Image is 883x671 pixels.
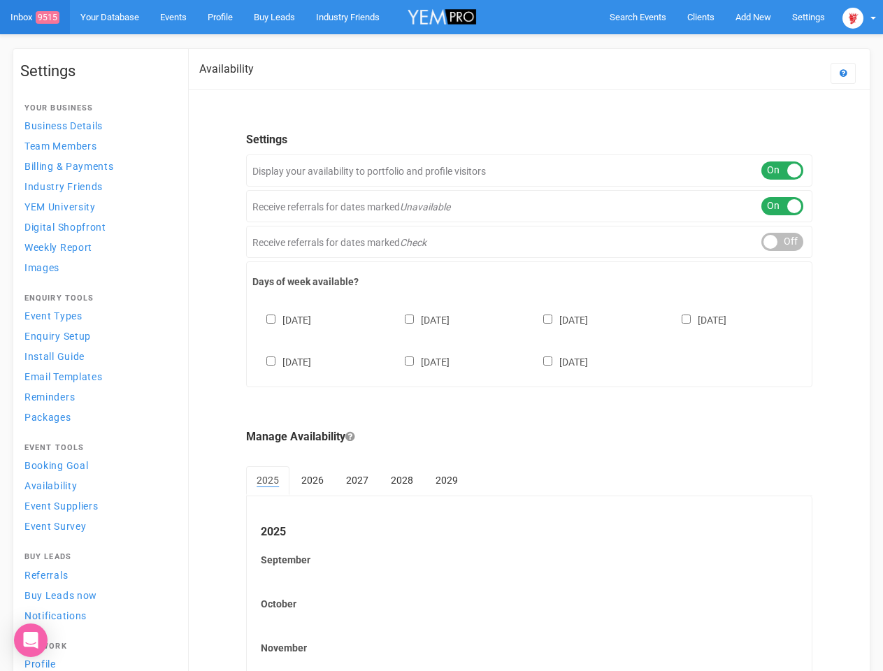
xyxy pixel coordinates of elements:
[246,132,812,148] legend: Settings
[391,312,450,327] label: [DATE]
[24,331,91,342] span: Enquiry Setup
[20,258,174,277] a: Images
[24,242,92,253] span: Weekly Report
[24,460,88,471] span: Booking Goal
[246,154,812,187] div: Display your availability to portfolio and profile visitors
[20,347,174,366] a: Install Guide
[24,120,103,131] span: Business Details
[20,407,174,426] a: Packages
[400,201,450,212] em: Unavailable
[24,391,75,403] span: Reminders
[24,140,96,152] span: Team Members
[20,496,174,515] a: Event Suppliers
[246,190,812,222] div: Receive referrals for dates marked
[20,367,174,386] a: Email Templates
[20,238,174,257] a: Weekly Report
[20,565,174,584] a: Referrals
[610,12,666,22] span: Search Events
[24,201,96,212] span: YEM University
[405,315,414,324] input: [DATE]
[24,480,77,491] span: Availability
[266,315,275,324] input: [DATE]
[20,326,174,345] a: Enquiry Setup
[24,294,170,303] h4: Enquiry Tools
[24,310,82,322] span: Event Types
[24,500,99,512] span: Event Suppliers
[24,351,85,362] span: Install Guide
[20,456,174,475] a: Booking Goal
[291,466,334,494] a: 2026
[391,354,450,369] label: [DATE]
[529,312,588,327] label: [DATE]
[261,553,798,567] label: September
[543,356,552,366] input: [DATE]
[543,315,552,324] input: [DATE]
[252,312,311,327] label: [DATE]
[252,354,311,369] label: [DATE]
[682,315,691,324] input: [DATE]
[24,642,170,651] h4: Network
[20,116,174,135] a: Business Details
[24,553,170,561] h4: Buy Leads
[252,275,806,289] label: Days of week available?
[380,466,424,494] a: 2028
[24,412,71,423] span: Packages
[24,262,59,273] span: Images
[246,429,812,445] legend: Manage Availability
[735,12,771,22] span: Add New
[20,197,174,216] a: YEM University
[36,11,59,24] span: 9515
[20,517,174,535] a: Event Survey
[20,387,174,406] a: Reminders
[20,63,174,80] h1: Settings
[246,226,812,258] div: Receive referrals for dates marked
[20,606,174,625] a: Notifications
[842,8,863,29] img: open-uri20250107-2-1pbi2ie
[24,444,170,452] h4: Event Tools
[668,312,726,327] label: [DATE]
[199,63,254,75] h2: Availability
[20,586,174,605] a: Buy Leads now
[20,136,174,155] a: Team Members
[336,466,379,494] a: 2027
[529,354,588,369] label: [DATE]
[20,157,174,175] a: Billing & Payments
[24,521,86,532] span: Event Survey
[14,623,48,657] div: Open Intercom Messenger
[425,466,468,494] a: 2029
[20,217,174,236] a: Digital Shopfront
[261,641,798,655] label: November
[261,524,798,540] legend: 2025
[20,476,174,495] a: Availability
[24,161,114,172] span: Billing & Payments
[20,177,174,196] a: Industry Friends
[24,610,87,621] span: Notifications
[266,356,275,366] input: [DATE]
[24,104,170,113] h4: Your Business
[24,222,106,233] span: Digital Shopfront
[246,466,289,496] a: 2025
[687,12,715,22] span: Clients
[261,597,798,611] label: October
[20,306,174,325] a: Event Types
[405,356,414,366] input: [DATE]
[400,237,426,248] em: Check
[24,371,103,382] span: Email Templates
